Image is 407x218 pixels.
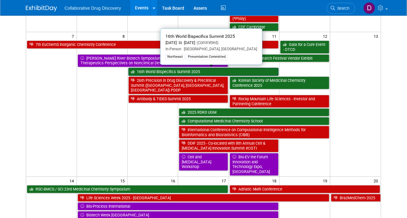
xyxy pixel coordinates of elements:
[128,68,279,76] a: 16th World Bispecifics Summit 2025
[179,139,279,152] a: DDIF 2025 - Co-located with 8th Annual Cell & [MEDICAL_DATA] Innovation Summit #CGTI
[230,95,329,108] a: Rocky Mountain Life Sciences - Investor and Partnering Conference
[165,47,181,51] span: In-Person
[128,95,228,103] a: Antibody & TIDES Summit 2025
[322,32,330,40] span: 12
[271,177,279,185] span: 18
[170,177,178,185] span: 16
[27,185,228,193] a: RSC-BMCS / SCI 23rd Medicinal Chemistry Symposium
[179,153,228,171] a: Cell and [MEDICAL_DATA] Workshop
[71,32,77,40] span: 7
[179,126,329,139] a: International Conference on Computational Intelligence Methods for Bioinformatics and Biostatisti...
[69,177,77,185] span: 14
[373,177,381,185] span: 20
[322,177,330,185] span: 19
[26,5,57,12] img: ExhibitDay
[122,32,127,40] span: 8
[327,3,355,14] a: Search
[221,177,229,185] span: 17
[186,54,227,60] div: Presentation Committed
[230,23,279,31] a: CDF Cambridge
[128,77,228,94] a: 26th Precision in Drug Discovery & Preclinical Summit ([GEOGRAPHIC_DATA], [GEOGRAPHIC_DATA], [GEO...
[230,54,329,62] a: 2025 NIH Research Festival Vendor Exhibit
[335,6,349,11] span: Search
[65,6,121,11] span: Collaborative Drug Discovery
[120,177,127,185] span: 15
[195,40,218,45] span: (Committed)
[181,47,257,51] span: [GEOGRAPHIC_DATA], [GEOGRAPHIC_DATA]
[165,54,185,60] div: Northeast
[271,32,279,40] span: 11
[331,194,381,202] a: BrazMedChem 2025
[165,40,257,46] div: [DATE] to [DATE]
[280,41,329,53] a: Gala for a Cure Event - OTCD
[78,54,228,67] a: [PERSON_NAME] River Biotech Symposium Biotechnology-Derived Therapeutics Perspectives on Nonclini...
[78,202,279,211] a: Bio-Process International
[165,34,235,39] span: 16th World Bispecifics Summit 2025
[27,41,279,49] a: 7th EuChemS Inorganic Chemistry Conference
[230,153,279,176] a: Bio-EV the Forum Innovation and Technology Expo, [GEOGRAPHIC_DATA]
[363,2,375,14] img: Daniel Castro
[230,185,380,193] a: Adriatic NMR Conference
[230,77,329,89] a: Korean Society of Medicinal Chemistry Conference 2025
[179,108,329,116] a: 2025 RDKit UGM
[78,194,329,202] a: Life Sciences Week 2025 - [GEOGRAPHIC_DATA]
[373,32,381,40] span: 13
[179,117,329,125] a: Computational Medicinal Chemistry School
